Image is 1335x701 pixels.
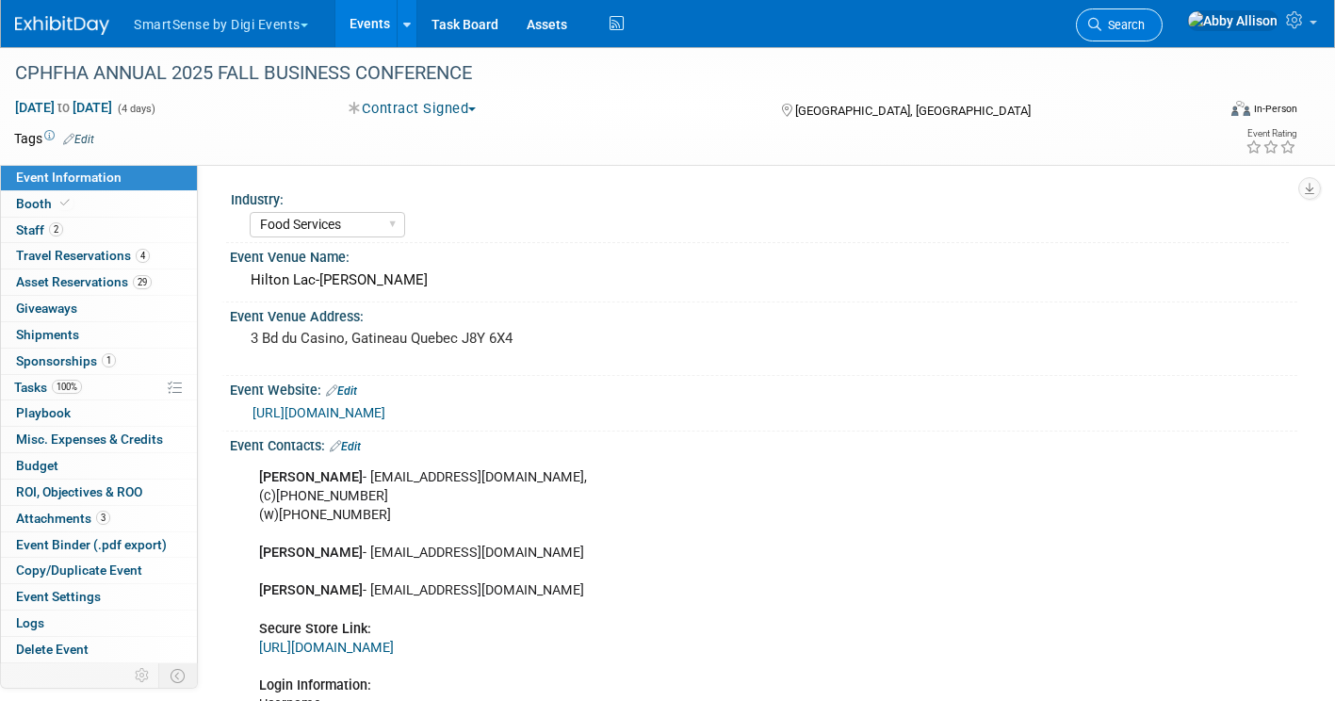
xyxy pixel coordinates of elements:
span: Logs [16,615,44,630]
a: Sponsorships1 [1,349,197,374]
span: Giveaways [16,301,77,316]
span: Staff [16,222,63,237]
a: Shipments [1,322,197,348]
a: Tasks100% [1,375,197,400]
span: [DATE] [DATE] [14,99,113,116]
span: Budget [16,458,58,473]
b: [PERSON_NAME] [259,545,363,561]
div: Event Venue Address: [230,302,1297,326]
a: Giveaways [1,296,197,321]
img: Abby Allison [1187,10,1278,31]
a: Budget [1,453,197,479]
span: Event Information [16,170,122,185]
a: Edit [63,133,94,146]
b: [PERSON_NAME] [259,582,363,598]
td: Personalize Event Tab Strip [126,663,159,688]
div: Event Website: [230,376,1297,400]
a: Event Information [1,165,197,190]
div: Event Rating [1245,129,1296,139]
a: Copy/Duplicate Event [1,558,197,583]
td: Tags [14,129,94,148]
span: Search [1101,18,1145,32]
pre: 3 Bd du Casino, Gatineau Quebec J8Y 6X4 [251,330,654,347]
a: Misc. Expenses & Credits [1,427,197,452]
span: 3 [96,511,110,525]
span: 1 [102,353,116,367]
b: Secure Store Link: [259,621,371,637]
div: CPHFHA ANNUAL 2025 FALL BUSINESS CONFERENCE [8,57,1188,90]
a: Staff2 [1,218,197,243]
a: Attachments3 [1,506,197,531]
img: ExhibitDay [15,16,109,35]
span: to [55,100,73,115]
span: Delete Event [16,642,89,657]
span: 2 [49,222,63,236]
span: Asset Reservations [16,274,152,289]
div: Event Contacts: [230,432,1297,456]
span: Playbook [16,405,71,420]
a: [URL][DOMAIN_NAME] [252,405,385,420]
span: Event Settings [16,589,101,604]
button: Contract Signed [342,99,483,119]
a: Playbook [1,400,197,426]
a: Edit [326,384,357,398]
span: Attachments [16,511,110,526]
a: Event Settings [1,584,197,610]
span: Booth [16,196,73,211]
div: Hilton Lac-[PERSON_NAME] [244,266,1283,295]
a: Search [1076,8,1163,41]
a: Booth [1,191,197,217]
span: Shipments [16,327,79,342]
span: 100% [52,380,82,394]
span: ROI, Objectives & ROO [16,484,142,499]
div: Industry: [231,186,1289,209]
span: 4 [136,249,150,263]
div: In-Person [1253,102,1297,116]
a: [URL][DOMAIN_NAME] [259,640,394,656]
a: Event Binder (.pdf export) [1,532,197,558]
a: Delete Event [1,637,197,662]
span: Travel Reservations [16,248,150,263]
a: Logs [1,611,197,636]
span: Tasks [14,380,82,395]
img: Format-Inperson.png [1231,101,1250,116]
a: ROI, Objectives & ROO [1,480,197,505]
a: Travel Reservations4 [1,243,197,269]
i: Booth reservation complete [60,198,70,208]
span: Sponsorships [16,353,116,368]
div: Event Venue Name: [230,243,1297,267]
span: Misc. Expenses & Credits [16,432,163,447]
b: Login Information: [259,677,371,693]
span: (4 days) [116,103,155,115]
b: [PERSON_NAME] [259,469,363,485]
a: Edit [330,440,361,453]
div: Event Format [1107,98,1297,126]
span: Copy/Duplicate Event [16,562,142,578]
a: Asset Reservations29 [1,269,197,295]
span: Event Binder (.pdf export) [16,537,167,552]
span: [GEOGRAPHIC_DATA], [GEOGRAPHIC_DATA] [795,104,1031,118]
span: 29 [133,275,152,289]
td: Toggle Event Tabs [159,663,198,688]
